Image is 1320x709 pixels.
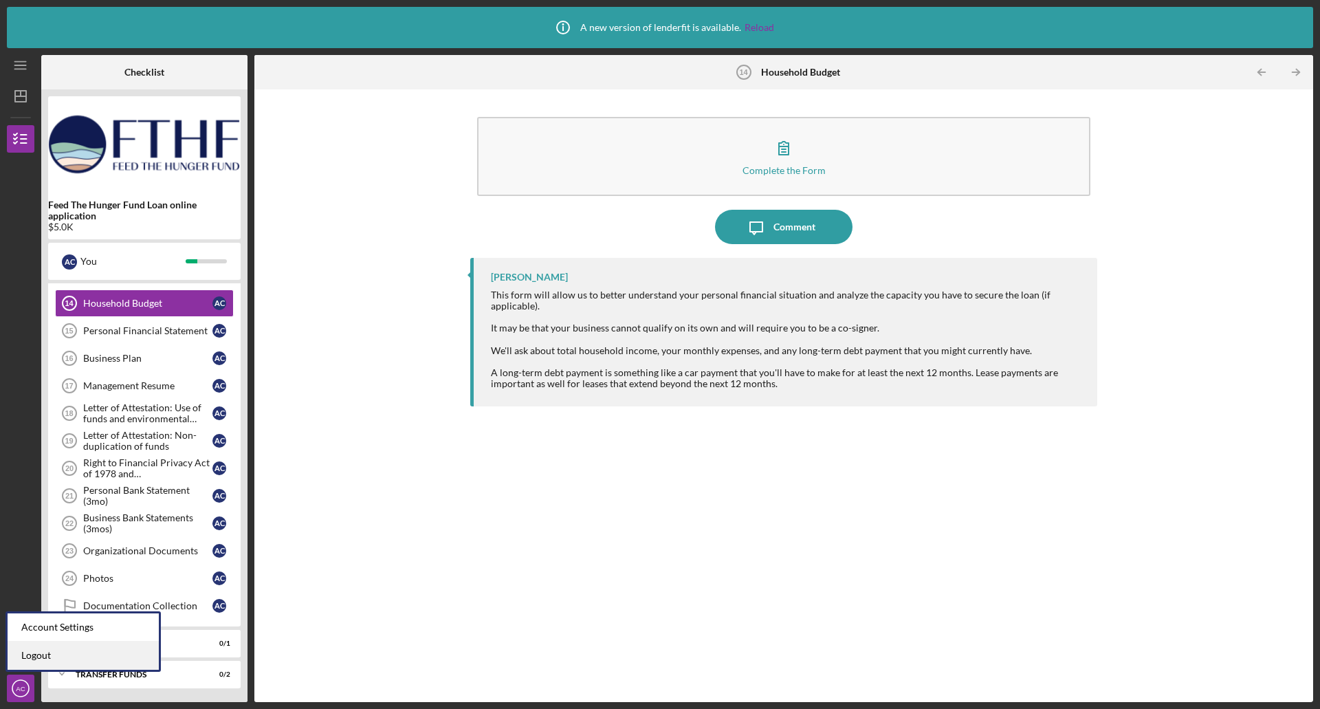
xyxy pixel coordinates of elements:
tspan: 14 [740,68,749,76]
div: You [80,250,186,273]
tspan: 23 [65,547,74,555]
tspan: 24 [65,574,74,582]
div: Right to Financial Privacy Act of 1978 and Acknowledgement [83,457,212,479]
button: AC [7,675,34,702]
div: Documentation Collection [83,600,212,611]
div: A C [212,406,226,420]
div: [PERSON_NAME] [491,272,568,283]
tspan: 18 [65,409,73,417]
a: 15Personal Financial StatementAC [55,317,234,345]
div: 0 / 1 [206,640,230,648]
a: Documentation CollectionAC [55,592,234,620]
div: A new version of lenderfit is available. [546,10,774,45]
a: 24PhotosAC [55,565,234,592]
div: A C [212,379,226,393]
div: Complete the Form [742,165,826,175]
div: Letter of Attestation: Use of funds and environmental compliance [83,402,212,424]
tspan: 17 [65,382,73,390]
div: A C [212,516,226,530]
div: Letter of Attestation: Non-duplication of funds [83,430,212,452]
a: 19Letter of Attestation: Non-duplication of fundsAC [55,427,234,455]
div: $5.0K [48,221,241,232]
tspan: 19 [65,437,73,445]
b: Checklist [124,67,164,78]
tspan: 21 [65,492,74,500]
div: A C [212,544,226,558]
a: 22Business Bank Statements (3mos)AC [55,510,234,537]
tspan: 22 [65,519,74,527]
div: Household Budget [83,298,212,309]
a: 21Personal Bank Statement (3mo)AC [55,482,234,510]
tspan: 14 [65,299,74,307]
div: Business Bank Statements (3mos) [83,512,212,534]
div: Transfer Funds [76,670,196,679]
a: 23Organizational DocumentsAC [55,537,234,565]
div: Business Plan [83,353,212,364]
a: 18Letter of Attestation: Use of funds and environmental complianceAC [55,400,234,427]
div: A C [212,489,226,503]
div: Personal Financial Statement [83,325,212,336]
a: 17Management ResumeAC [55,372,234,400]
text: AC [16,685,25,692]
div: Management Resume [83,380,212,391]
a: Logout [8,642,159,670]
img: Product logo [48,103,241,186]
div: Personal Bank Statement (3mo) [83,485,212,507]
div: Account Settings [8,613,159,642]
button: Complete the Form [477,117,1090,196]
tspan: 15 [65,327,73,335]
b: Household Budget [761,67,840,78]
a: 16Business PlanAC [55,345,234,372]
a: 20Right to Financial Privacy Act of 1978 and AcknowledgementAC [55,455,234,482]
a: 14Household BudgetAC [55,290,234,317]
div: This form will allow us to better understand your personal financial situation and analyze the ca... [491,290,1083,389]
div: A C [212,461,226,475]
div: A C [212,324,226,338]
div: A C [212,571,226,585]
div: A C [62,254,77,270]
div: A C [212,351,226,365]
button: Comment [715,210,852,244]
div: 0 / 2 [206,670,230,679]
tspan: 16 [65,354,73,362]
div: Photos [83,573,212,584]
div: Organizational Documents [83,545,212,556]
a: Reload [745,22,774,33]
div: A C [212,296,226,310]
b: Feed The Hunger Fund Loan online application [48,199,241,221]
div: A C [212,434,226,448]
div: A C [212,599,226,613]
tspan: 20 [65,464,74,472]
div: Comment [773,210,815,244]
